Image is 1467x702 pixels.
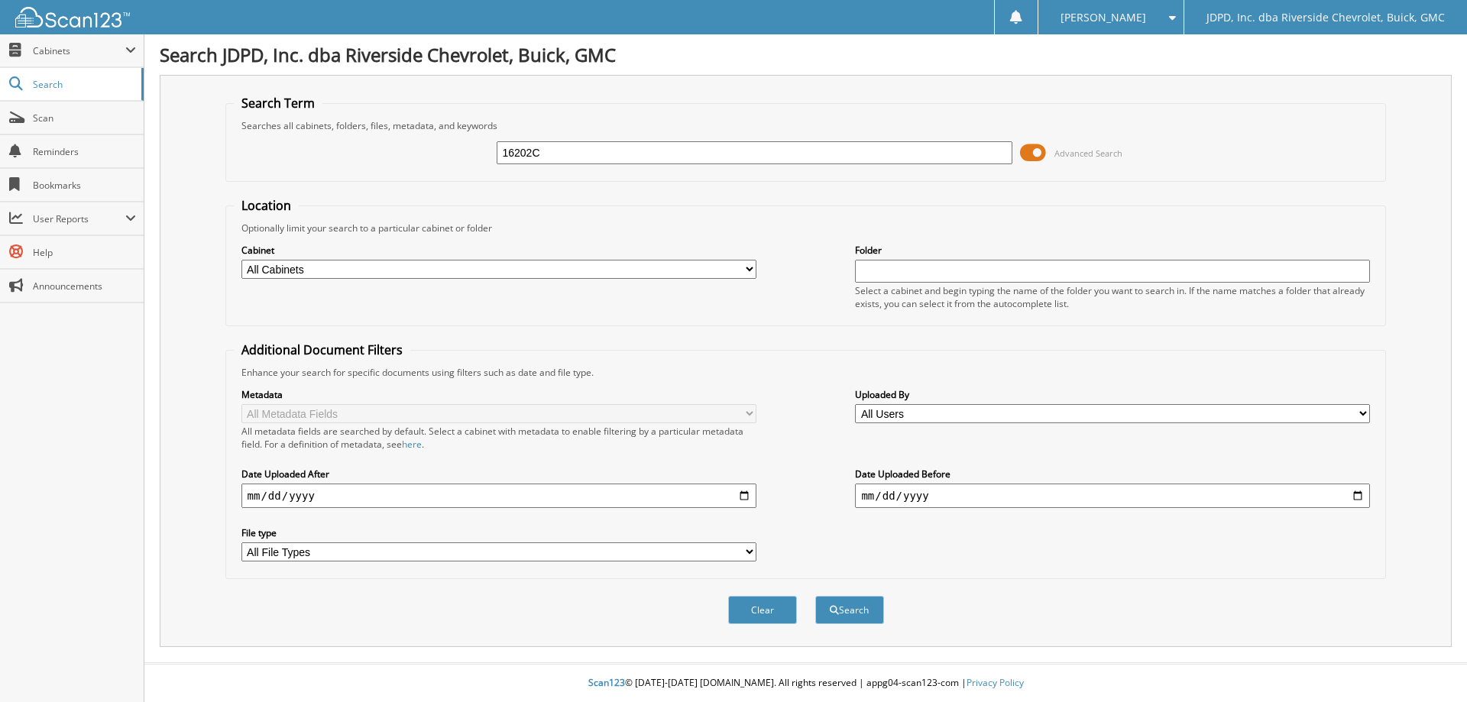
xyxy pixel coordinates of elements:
[967,676,1024,689] a: Privacy Policy
[33,112,136,125] span: Scan
[33,179,136,192] span: Bookmarks
[855,467,1370,480] label: Date Uploaded Before
[1206,13,1445,22] span: JDPD, Inc. dba Riverside Chevrolet, Buick, GMC
[241,526,756,539] label: File type
[144,665,1467,702] div: © [DATE]-[DATE] [DOMAIN_NAME]. All rights reserved | appg04-scan123-com |
[234,95,322,112] legend: Search Term
[402,438,422,451] a: here
[855,388,1370,401] label: Uploaded By
[33,212,125,225] span: User Reports
[855,284,1370,310] div: Select a cabinet and begin typing the name of the folder you want to search in. If the name match...
[855,484,1370,508] input: end
[33,44,125,57] span: Cabinets
[33,145,136,158] span: Reminders
[1061,13,1146,22] span: [PERSON_NAME]
[241,425,756,451] div: All metadata fields are searched by default. Select a cabinet with metadata to enable filtering b...
[1054,147,1122,159] span: Advanced Search
[241,467,756,480] label: Date Uploaded After
[33,78,134,91] span: Search
[234,222,1378,235] div: Optionally limit your search to a particular cabinet or folder
[33,280,136,293] span: Announcements
[33,246,136,259] span: Help
[855,244,1370,257] label: Folder
[241,388,756,401] label: Metadata
[241,244,756,257] label: Cabinet
[15,7,130,27] img: scan123-logo-white.svg
[815,596,884,624] button: Search
[234,119,1378,132] div: Searches all cabinets, folders, files, metadata, and keywords
[234,197,299,214] legend: Location
[728,596,797,624] button: Clear
[160,42,1452,67] h1: Search JDPD, Inc. dba Riverside Chevrolet, Buick, GMC
[241,484,756,508] input: start
[234,341,410,358] legend: Additional Document Filters
[234,366,1378,379] div: Enhance your search for specific documents using filters such as date and file type.
[588,676,625,689] span: Scan123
